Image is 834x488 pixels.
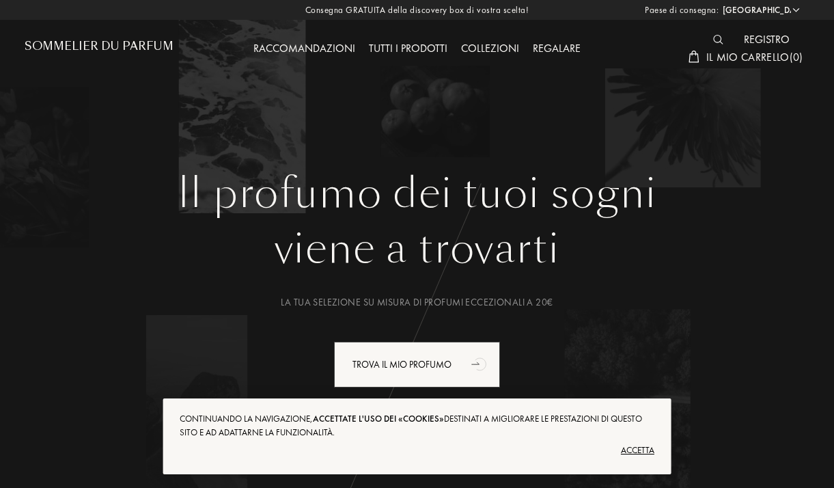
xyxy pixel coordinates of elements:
[791,5,801,15] img: arrow_w.png
[247,41,362,55] a: Raccomandazioni
[737,31,796,49] div: Registro
[25,40,173,58] a: Sommelier du Parfum
[706,50,803,64] span: Il mio carrello ( 0 )
[25,40,173,53] h1: Sommelier du Parfum
[689,51,699,63] img: cart_white.svg
[737,32,796,46] a: Registro
[247,40,362,58] div: Raccomandazioni
[645,3,719,17] span: Paese di consegna:
[526,41,587,55] a: Regalare
[362,41,454,55] a: Tutti i prodotti
[713,35,723,44] img: search_icn_white.svg
[362,40,454,58] div: Tutti i prodotti
[313,413,444,424] span: accettate l'uso dei «cookies»
[334,342,500,388] div: Trova il mio profumo
[526,40,587,58] div: Regalare
[454,40,526,58] div: Collezioni
[180,439,654,461] div: Accetta
[180,412,654,439] div: Continuando la navigazione, destinati a migliorare le prestazioni di questo sito e ad adattarne l...
[467,350,494,377] div: animation
[35,169,800,218] h1: Il profumo dei tuoi sogni
[324,342,510,388] a: Trova il mio profumoanimation
[35,218,800,280] div: viene a trovarti
[35,295,800,310] div: La tua selezione su misura di profumi eccezionali a 20€
[454,41,526,55] a: Collezioni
